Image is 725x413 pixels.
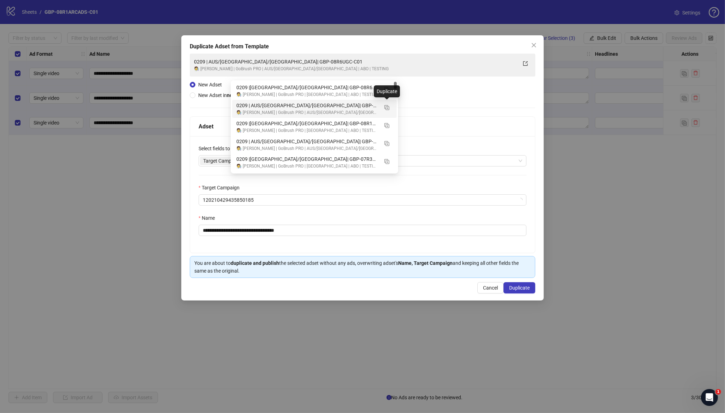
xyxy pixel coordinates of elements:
[374,85,400,97] div: Duplicate
[203,157,241,165] span: Target Campaign
[384,105,389,110] img: Duplicate
[198,92,260,98] span: New Adset in Campaign
[194,58,517,66] div: 0209 | AUS/[GEOGRAPHIC_DATA]/[GEOGRAPHIC_DATA]| GBP-08R6UGC-C01
[531,42,537,48] span: close
[232,136,397,154] div: 0209 | AUS/NZ/UK| GBP-08R1UGC-C03
[398,260,453,266] strong: Name, Target Campaign
[503,282,535,293] button: Duplicate
[701,389,718,406] iframe: Intercom live chat
[232,100,397,118] div: 0209 | AUS/NZ/UK| GBP-08R6UGC-C01
[381,138,393,149] button: Duplicate
[232,82,397,100] div: 0209 |USA/CA| GBP-08R6UGC-C01
[528,40,540,51] button: Close
[381,120,393,131] button: Duplicate
[236,91,378,98] div: 🧑‍🔬 [PERSON_NAME] | GoBrush PRO | [GEOGRAPHIC_DATA] | ABO | TESTING
[236,120,378,127] div: 0209 |[GEOGRAPHIC_DATA]/[GEOGRAPHIC_DATA]| GBP-08R1UGC-C03
[190,42,535,51] div: Duplicate Adset from Template
[232,118,397,136] div: 0209 |USA/CA| GBP-08R1UGC-C03
[236,84,378,91] div: 0209 |[GEOGRAPHIC_DATA]/[GEOGRAPHIC_DATA]| GBP-08R6UGC-C01
[236,102,378,109] div: 0209 | AUS/[GEOGRAPHIC_DATA]/[GEOGRAPHIC_DATA]| GBP-08R6UGC-C01
[232,171,397,189] div: 0209 | AUS/NZ/UK| GBP-07R3UGC-C03
[384,159,389,164] img: Duplicate
[236,109,378,116] div: 🧑‍🔬 [PERSON_NAME] | GoBrush PRO | AUS/[GEOGRAPHIC_DATA]/[GEOGRAPHIC_DATA] | ABO | TESTING
[523,61,528,66] span: export
[199,225,526,236] input: Name
[236,138,378,145] div: 0209 | AUS/[GEOGRAPHIC_DATA]/[GEOGRAPHIC_DATA]| GBP-08R1UGC-C03
[194,66,517,72] div: 🧑‍🔬 [PERSON_NAME] | GoBrush PRO | AUS/[GEOGRAPHIC_DATA]/[GEOGRAPHIC_DATA] | ABO | TESTING
[509,285,530,291] span: Duplicate
[199,122,526,131] div: Adset
[232,153,397,171] div: 0209 |USA/CA| GBP-07R3UGC-C03
[200,157,248,165] span: Target Campaign
[236,163,378,170] div: 🧑‍🔬 [PERSON_NAME] | GoBrush PRO | [GEOGRAPHIC_DATA] | ABO | TESTING
[227,92,236,98] strong: new
[381,102,393,113] button: Duplicate
[477,282,503,293] button: Cancel
[198,82,222,87] span: New Adset
[236,127,378,134] div: 🧑‍🔬 [PERSON_NAME] | GoBrush PRO | [GEOGRAPHIC_DATA] | ABO | TESTING
[384,141,389,146] img: Duplicate
[715,389,721,395] span: 1
[236,145,378,152] div: 🧑‍🔬 [PERSON_NAME] | GoBrush PRO | AUS/[GEOGRAPHIC_DATA]/[GEOGRAPHIC_DATA] | ABO | TESTING
[203,195,522,205] span: 120210429435850185
[199,145,256,152] label: Select fields to overwrite
[483,285,498,291] span: Cancel
[194,259,531,275] div: You are about to the selected adset without any ads, overwriting adset's and keeping all other fi...
[236,155,378,163] div: 0209 |[GEOGRAPHIC_DATA]/[GEOGRAPHIC_DATA]| GBP-07R3UGC-C03
[381,84,393,95] button: Duplicate
[199,184,244,192] label: Target Campaign
[199,214,219,222] label: Name
[231,260,279,266] strong: duplicate and publish
[381,155,393,166] button: Duplicate
[384,123,389,128] img: Duplicate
